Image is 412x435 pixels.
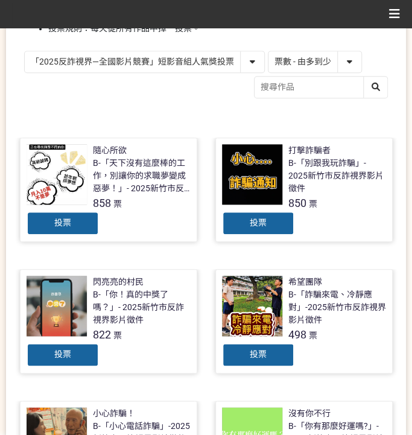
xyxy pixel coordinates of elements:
div: 希望團隊 [288,276,322,288]
span: 票 [113,199,122,209]
div: 沒有你不行 [288,407,331,420]
div: B-「天下沒有這麼棒的工作，別讓你的求職夢變成惡夢！」- 2025新竹市反詐視界影片徵件 [93,157,191,195]
span: 投票 [250,218,267,227]
div: B-「你！真的中獎了嗎？」- 2025新竹市反詐視界影片徵件 [93,288,191,326]
div: 隨心所欲 [93,144,127,157]
span: 投票 [54,349,71,359]
a: 打擊詐騙者B-「別跟我玩詐騙」- 2025新竹市反詐視界影片徵件850票投票 [215,138,393,242]
a: 希望團隊B-「詐騙來電、冷靜應對」-2025新竹市反詐視界影片徵件498票投票 [215,269,393,373]
span: 投票 [250,349,267,359]
a: 閃亮亮的村民B-「你！真的中獎了嗎？」- 2025新竹市反詐視界影片徵件822票投票 [20,269,197,373]
span: 858 [93,197,111,209]
div: 打擊詐騙者 [288,144,331,157]
li: 投票規則：每天從所有作品中擇一投票。 [48,22,388,35]
span: 850 [288,197,306,209]
div: 閃亮亮的村民 [93,276,144,288]
span: 822 [93,328,111,341]
span: 票 [309,331,317,340]
div: B-「詐騙來電、冷靜應對」-2025新竹市反詐視界影片徵件 [288,288,386,326]
div: 小心詐騙！ [93,407,135,420]
div: B-「別跟我玩詐騙」- 2025新竹市反詐視界影片徵件 [288,157,386,195]
span: 498 [288,328,306,341]
span: 票 [113,331,122,340]
a: 隨心所欲B-「天下沒有這麼棒的工作，別讓你的求職夢變成惡夢！」- 2025新竹市反詐視界影片徵件858票投票 [20,138,197,242]
span: 投票 [54,218,71,227]
span: 票 [309,199,317,209]
input: 搜尋作品 [255,77,387,98]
